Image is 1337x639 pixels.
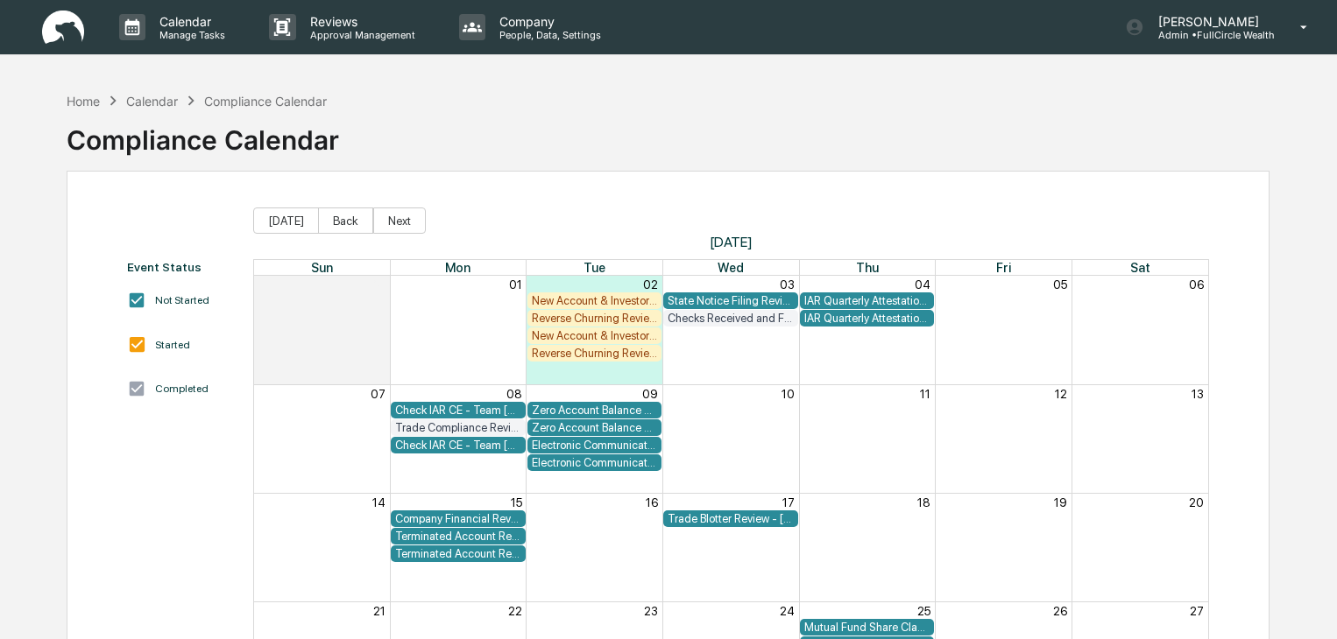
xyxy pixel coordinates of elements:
[915,277,930,291] button: 04
[920,387,930,401] button: 11
[1192,387,1204,401] button: 13
[532,421,658,434] div: Zero Account Balance Review - Team [PERSON_NAME]
[204,94,327,109] div: Compliance Calendar
[643,277,658,291] button: 02
[126,94,178,109] div: Calendar
[395,439,521,452] div: Check IAR CE - Team [PERSON_NAME]
[804,312,930,325] div: IAR Quarterly Attestation Review - Team [PERSON_NAME]
[668,312,794,325] div: Checks Received and Forwarded Log
[42,11,84,45] img: logo
[1053,277,1067,291] button: 05
[718,260,744,275] span: Wed
[668,512,794,525] div: Trade Blotter Review - [PERSON_NAME]
[395,512,521,525] div: Company Financial Review
[296,29,424,41] p: Approval Management
[996,260,1011,275] span: Fri
[485,29,610,41] p: People, Data, Settings
[584,260,605,275] span: Tue
[1189,495,1204,509] button: 20
[780,277,795,291] button: 03
[1130,260,1150,275] span: Sat
[372,495,386,509] button: 14
[373,207,426,234] button: Next
[155,339,190,351] div: Started
[532,456,658,469] div: Electronic Communication Review - Team [PERSON_NAME]
[782,495,795,509] button: 17
[253,234,1209,250] span: [DATE]
[532,347,658,360] div: Reverse Churning Review - Team [PERSON_NAME]
[311,260,333,275] span: Sun
[253,207,319,234] button: [DATE]
[1053,604,1067,618] button: 26
[644,604,658,618] button: 23
[532,404,658,417] div: Zero Account Balance Review - Team [PERSON_NAME]
[646,495,658,509] button: 16
[532,329,658,342] div: New Account & Investor Profile Review - Team [PERSON_NAME]
[155,294,209,306] div: Not Started
[804,294,930,307] div: IAR Quarterly Attestation Review - Team [PERSON_NAME]
[1144,14,1275,29] p: [PERSON_NAME]
[485,14,610,29] p: Company
[1144,29,1275,41] p: Admin • FullCircle Wealth
[1055,387,1067,401] button: 12
[296,14,424,29] p: Reviews
[780,604,795,618] button: 24
[127,260,235,274] div: Event Status
[1054,495,1067,509] button: 19
[155,383,209,395] div: Completed
[506,387,522,401] button: 08
[145,14,234,29] p: Calendar
[373,277,386,291] button: 31
[532,439,658,452] div: Electronic Communication Review - Team [PERSON_NAME]
[511,495,522,509] button: 15
[532,294,658,307] div: New Account & Investor Profile Review - Team [PERSON_NAME]
[532,312,658,325] div: Reverse Churning Review - Team [PERSON_NAME]
[804,621,930,634] div: Mutual Fund Share Class Review - Team [PERSON_NAME]
[782,387,795,401] button: 10
[508,604,522,618] button: 22
[395,421,521,434] div: Trade Compliance Review
[1189,277,1204,291] button: 06
[395,547,521,560] div: Terminated Account Review - Team [PERSON_NAME]
[371,387,386,401] button: 07
[373,604,386,618] button: 21
[1190,604,1204,618] button: 27
[642,387,658,401] button: 09
[856,260,879,275] span: Thu
[318,207,373,234] button: Back
[668,294,794,307] div: State Notice Filing Review
[67,110,339,156] div: Compliance Calendar
[917,495,930,509] button: 18
[917,604,930,618] button: 25
[1281,581,1328,628] iframe: Open customer support
[445,260,470,275] span: Mon
[395,530,521,543] div: Terminated Account Review - Team [PERSON_NAME]
[145,29,234,41] p: Manage Tasks
[395,404,521,417] div: Check IAR CE - Team [PERSON_NAME]
[509,277,522,291] button: 01
[67,94,100,109] div: Home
